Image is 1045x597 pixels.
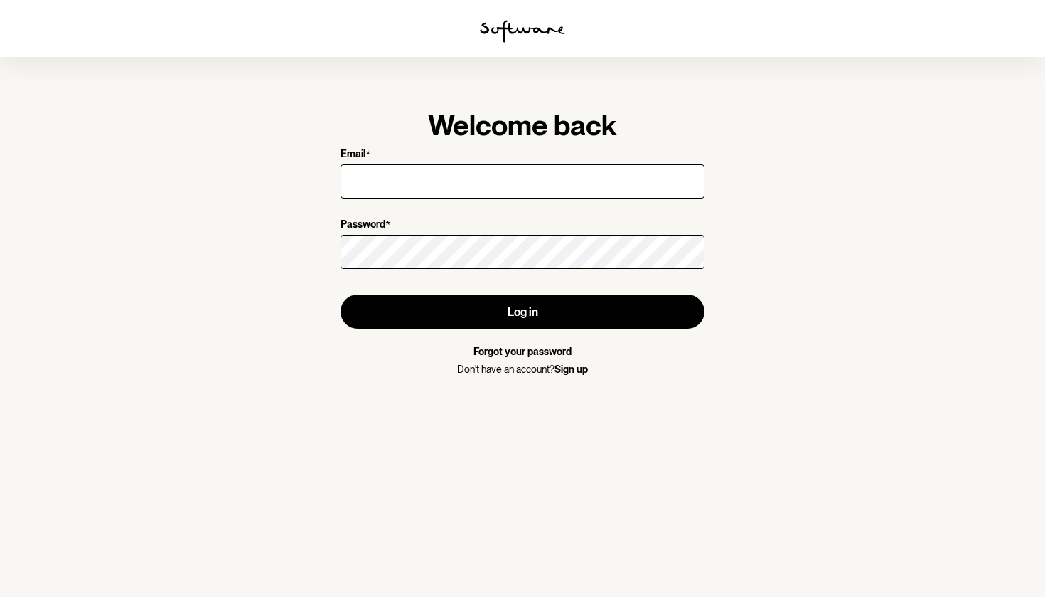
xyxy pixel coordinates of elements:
[341,364,704,376] p: Don't have an account?
[473,346,572,357] a: Forgot your password
[341,295,704,329] button: Log in
[480,20,565,43] img: software logo
[554,364,588,375] a: Sign up
[341,218,385,232] p: Password
[341,148,365,162] p: Email
[341,108,704,142] h1: Welcome back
